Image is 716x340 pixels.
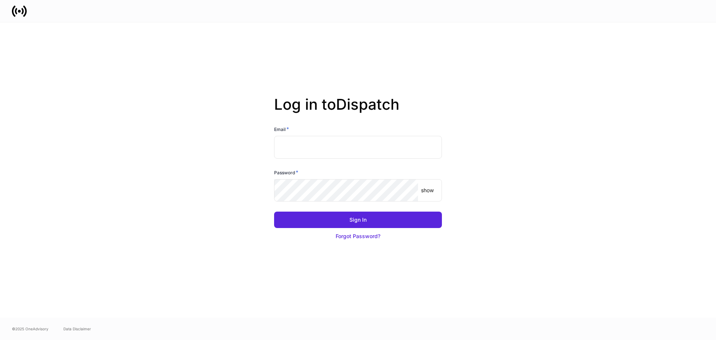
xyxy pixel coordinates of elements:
[274,212,442,228] button: Sign In
[274,125,289,133] h6: Email
[274,169,298,176] h6: Password
[63,326,91,332] a: Data Disclaimer
[336,233,380,240] div: Forgot Password?
[274,228,442,244] button: Forgot Password?
[421,187,434,194] p: show
[349,216,367,224] div: Sign In
[274,96,442,125] h2: Log in to Dispatch
[12,326,48,332] span: © 2025 OneAdvisory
